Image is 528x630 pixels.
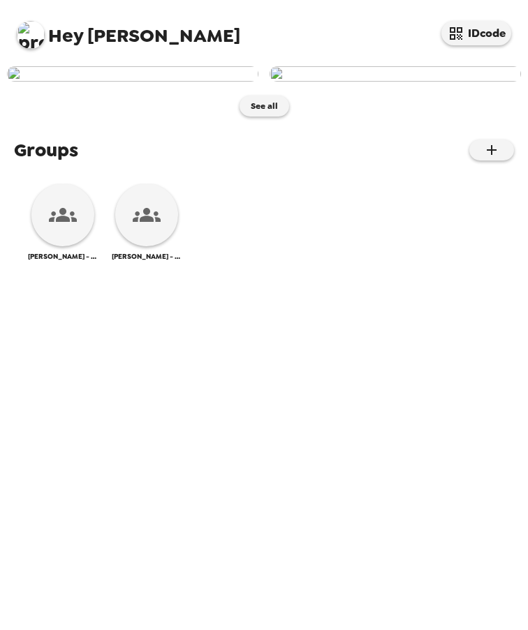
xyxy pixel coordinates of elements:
button: See all [240,96,289,117]
span: [PERSON_NAME] - Delineate Consulting [28,252,98,261]
span: [PERSON_NAME] - Delineate Consulting [112,252,182,261]
span: [PERSON_NAME] [17,14,240,45]
button: IDcode [441,21,511,45]
img: profile pic [17,21,45,49]
img: user-217652 [7,66,258,82]
span: Hey [48,23,83,48]
span: Groups [14,137,78,163]
img: user-210610 [270,66,521,82]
